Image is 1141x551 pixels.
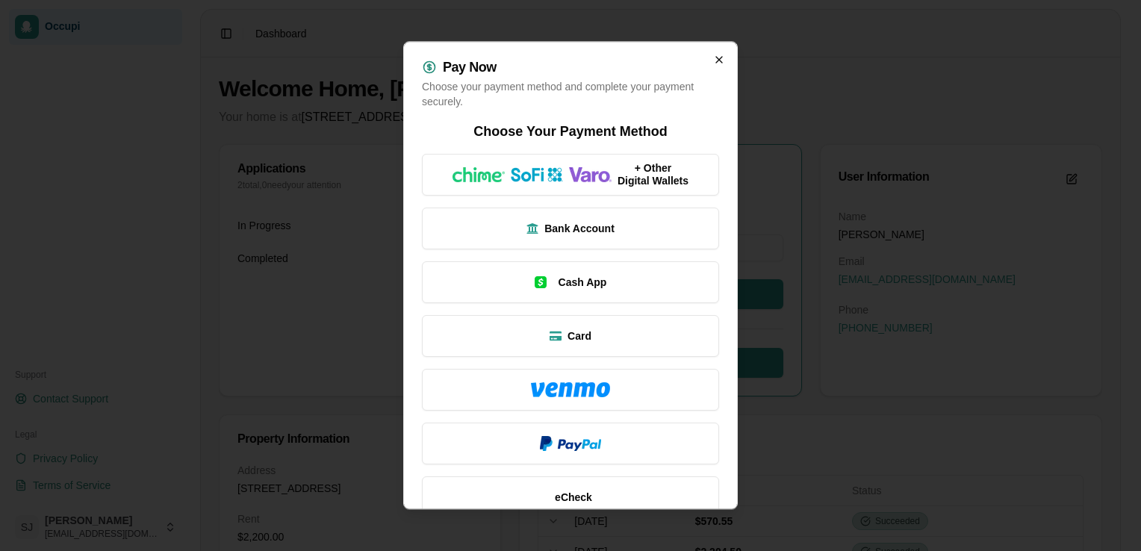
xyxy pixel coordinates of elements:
[568,329,591,343] span: Card
[422,154,719,196] button: + OtherDigital Wallets
[555,490,592,505] span: eCheck
[473,121,667,142] h2: Choose Your Payment Method
[422,261,719,303] button: Cash App
[422,476,719,518] button: eCheck
[618,175,688,188] span: Digital Wallets
[422,208,719,249] button: Bank Account
[422,315,719,357] button: Card
[453,167,505,182] img: Chime logo
[618,162,688,175] span: + Other
[443,60,497,74] h2: Pay Now
[422,79,719,109] p: Choose your payment method and complete your payment securely.
[531,382,610,397] img: Venmo logo
[511,167,563,182] img: SoFi logo
[540,436,601,451] img: PayPal logo
[569,167,612,182] img: Varo logo
[544,221,615,236] span: Bank Account
[559,275,607,290] span: Cash App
